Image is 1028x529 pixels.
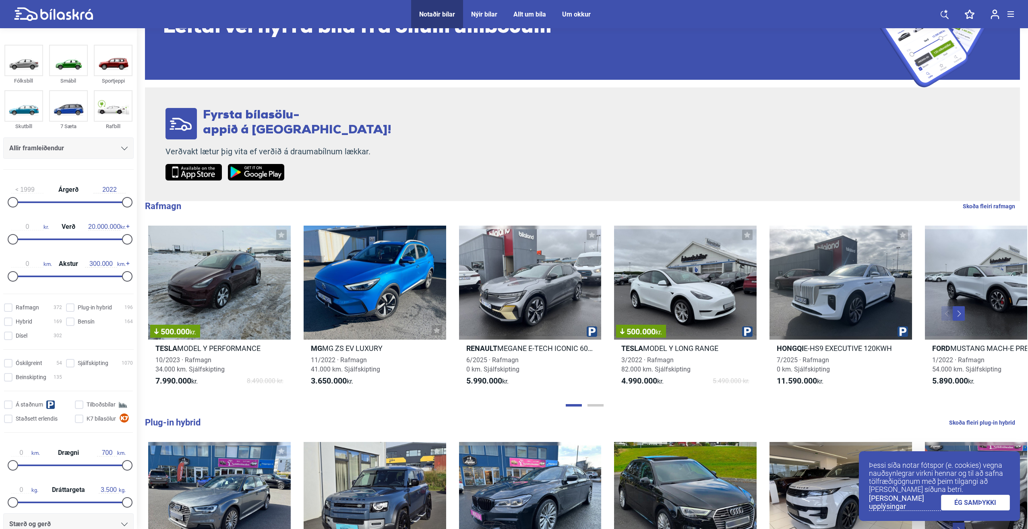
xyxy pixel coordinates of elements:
[16,332,27,340] span: Dísel
[78,359,108,367] span: Sjálfskipting
[614,344,757,353] h2: MODEL Y LONG RANGE
[85,260,126,268] span: km.
[88,223,126,230] span: kr.
[932,344,950,353] b: Ford
[124,317,133,326] span: 164
[97,449,126,456] span: km.
[49,76,88,85] div: Smábíl
[16,317,32,326] span: Hybrid
[471,10,497,18] a: Nýir bílar
[56,359,62,367] span: 54
[247,376,283,386] span: 8.490.000 kr.
[154,328,196,336] span: 500.000
[54,303,62,312] span: 372
[513,10,546,18] a: Allt um bíla
[94,76,132,85] div: Sportjeppi
[155,344,177,353] b: Tesla
[11,260,52,268] span: km.
[94,122,132,131] div: Rafbíll
[155,356,225,373] span: 10/2023 · Rafmagn 34.000 km. Sjálfskipting
[124,303,133,312] span: 196
[49,122,88,131] div: 7 Sæta
[621,356,691,373] span: 3/2022 · Rafmagn 82.000 km. Sjálfskipting
[148,226,291,393] a: 500.000kr.TeslaMODEL Y PERFORMANCE10/2023 · Rafmagn34.000 km. Sjálfskipting7.990.000kr.8.490.000 kr.
[16,303,39,312] span: Rafmagn
[777,344,804,353] b: Hongqi
[419,10,455,18] a: Notaðir bílar
[991,9,999,19] img: user-login.svg
[777,376,817,386] b: 11.590.000
[87,415,116,423] span: K7 bílasölur
[769,344,912,353] h2: E-HS9 EXECUTIVE 120KWH
[190,328,196,336] span: kr.
[155,376,198,386] span: kr.
[932,376,974,386] span: kr.
[145,417,201,427] b: Plug-in hybrid
[869,461,1010,494] p: Þessi síða notar fótspor (e. cookies) vegna nauðsynlegrar virkni hennar og til að safna tölfræðig...
[60,224,77,230] span: Verð
[16,359,42,367] span: Óskilgreint
[932,356,1001,373] span: 1/2022 · Rafmagn 54.000 km. Sjálfskipting
[587,404,604,407] button: Page 2
[148,344,291,353] h2: MODEL Y PERFORMANCE
[4,122,43,131] div: Skutbíll
[466,344,497,353] b: Renault
[713,376,749,386] span: 5.490.000 kr.
[621,344,643,353] b: Tesla
[311,356,380,373] span: 11/2022 · Rafmagn 41.000 km. Sjálfskipting
[4,76,43,85] div: Fólksbíll
[56,450,81,456] span: Drægni
[620,328,662,336] span: 500.000
[9,143,64,154] span: Allir framleiðendur
[466,376,502,386] b: 5.990.000
[11,223,49,230] span: kr.
[614,226,757,393] a: 500.000kr.TeslaMODEL Y LONG RANGE3/2022 · Rafmagn82.000 km. Sjálfskipting4.990.000kr.5.490.000 kr.
[57,261,80,267] span: Akstur
[87,400,116,409] span: Tilboðsbílar
[932,376,968,386] b: 5.890.000
[941,495,1010,510] a: ÉG SAMÞYKKI
[949,417,1015,428] a: Skoða fleiri plug-in hybrid
[203,109,391,137] span: Fyrsta bílasölu- appið á [GEOGRAPHIC_DATA]!
[11,449,40,456] span: km.
[562,10,591,18] a: Um okkur
[54,373,62,382] span: 135
[304,226,446,393] a: MgMG ZS EV LUXURY11/2022 · Rafmagn41.000 km. Sjálfskipting3.650.000kr.
[311,376,347,386] b: 3.650.000
[941,306,954,321] button: Previous
[621,376,664,386] span: kr.
[621,376,657,386] b: 4.990.000
[777,356,830,373] span: 7/2025 · Rafmagn 0 km. Sjálfskipting
[155,376,191,386] b: 7.990.000
[16,415,58,423] span: Staðsett erlendis
[459,344,602,353] h2: MEGANE E-TECH ICONIC 60KWH
[122,359,133,367] span: 1070
[145,201,181,211] b: Rafmagn
[304,344,446,353] h2: MG ZS EV LUXURY
[50,487,87,493] span: Dráttargeta
[165,147,391,157] p: Verðvakt lætur þig vita ef verðið á draumabílnum lækkar.
[54,332,62,340] span: 302
[78,303,112,312] span: Plug-in hybrid
[769,226,912,393] a: HongqiE-HS9 EXECUTIVE 120KWH7/2025 · Rafmagn0 km. Sjálfskipting11.590.000kr.
[311,344,322,353] b: Mg
[78,317,95,326] span: Bensín
[11,486,38,494] span: kg.
[16,373,46,382] span: Beinskipting
[466,376,509,386] span: kr.
[16,400,43,409] span: Á staðnum
[777,376,823,386] span: kr.
[953,306,965,321] button: Next
[56,187,81,193] span: Árgerð
[566,404,582,407] button: Page 1
[311,376,353,386] span: kr.
[99,486,126,494] span: kg.
[869,494,941,511] a: [PERSON_NAME] upplýsingar
[963,201,1015,212] a: Skoða fleiri rafmagn
[459,226,602,393] a: RenaultMEGANE E-TECH ICONIC 60KWH6/2025 · Rafmagn0 km. Sjálfskipting5.990.000kr.
[54,317,62,326] span: 169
